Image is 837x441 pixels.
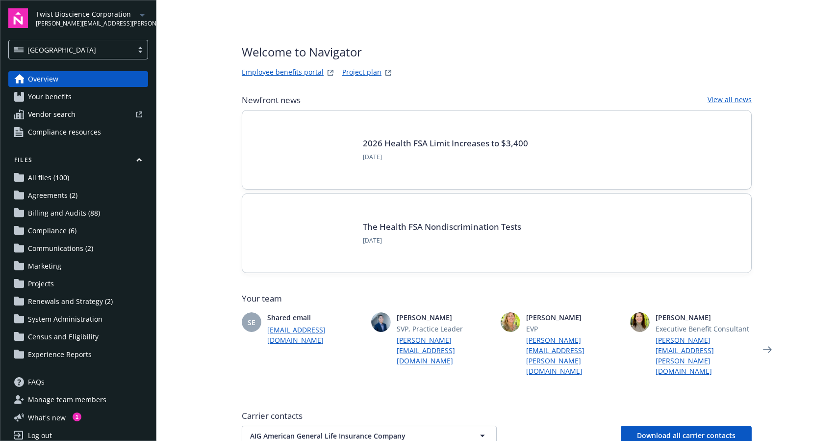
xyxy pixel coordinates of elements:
span: Projects [28,276,54,292]
span: SVP, Practice Leader [397,324,493,334]
span: Welcome to Navigator [242,43,394,61]
a: [EMAIL_ADDRESS][DOMAIN_NAME] [267,325,363,345]
img: photo [630,312,650,332]
a: [PERSON_NAME][EMAIL_ADDRESS][DOMAIN_NAME] [397,335,493,366]
span: [PERSON_NAME] [526,312,622,323]
a: Census and Eligibility [8,329,148,345]
a: Next [760,342,775,358]
a: projectPlanWebsite [382,67,394,79]
a: Employee benefits portal [242,67,324,79]
span: Agreements (2) [28,188,77,203]
span: FAQs [28,374,45,390]
span: Newfront news [242,94,301,106]
span: [DATE] [363,153,528,162]
span: Census and Eligibility [28,329,99,345]
span: System Administration [28,311,102,327]
span: [PERSON_NAME] [656,312,752,323]
span: Experience Reports [28,347,92,362]
a: Marketing [8,258,148,274]
span: Your benefits [28,89,72,105]
span: SE [248,317,255,328]
span: Overview [28,71,58,87]
span: [GEOGRAPHIC_DATA] [14,45,128,55]
span: Carrier contacts [242,410,752,422]
a: striveWebsite [325,67,336,79]
a: [PERSON_NAME][EMAIL_ADDRESS][PERSON_NAME][DOMAIN_NAME] [656,335,752,376]
span: Communications (2) [28,241,93,256]
a: Project plan [342,67,381,79]
span: Renewals and Strategy (2) [28,294,113,309]
a: Overview [8,71,148,87]
a: 2026 Health FSA Limit Increases to $3,400 [363,138,528,149]
span: Twist Bioscience Corporation [36,9,136,19]
span: Marketing [28,258,61,274]
a: Your benefits [8,89,148,105]
a: Agreements (2) [8,188,148,203]
a: Projects [8,276,148,292]
span: Executive Benefit Consultant [656,324,752,334]
span: Manage team members [28,392,106,408]
span: All files (100) [28,170,69,186]
a: Manage team members [8,392,148,408]
a: System Administration [8,311,148,327]
a: View all news [708,94,752,106]
a: Renewals and Strategy (2) [8,294,148,309]
span: Vendor search [28,107,76,122]
img: photo [501,312,520,332]
span: Shared email [267,312,363,323]
a: Communications (2) [8,241,148,256]
img: BLOG-Card Image - Compliance - 2026 Health FSA Limit Increases to $3,400.jpg [258,126,351,173]
a: All files (100) [8,170,148,186]
a: The Health FSA Nondiscrimination Tests [363,221,521,232]
img: photo [371,312,391,332]
span: What ' s new [28,413,66,423]
a: Billing and Audits (88) [8,205,148,221]
a: Compliance (6) [8,223,148,239]
button: What's new1 [8,413,81,423]
a: Compliance resources [8,124,148,140]
a: FAQs [8,374,148,390]
span: EVP [526,324,622,334]
a: Vendor search [8,107,148,122]
a: Experience Reports [8,347,148,362]
span: Compliance (6) [28,223,76,239]
a: [PERSON_NAME][EMAIL_ADDRESS][PERSON_NAME][DOMAIN_NAME] [526,335,622,376]
img: navigator-logo.svg [8,8,28,28]
span: [GEOGRAPHIC_DATA] [27,45,96,55]
span: AIG American General Life Insurance Company [250,431,454,441]
span: [PERSON_NAME][EMAIL_ADDRESS][PERSON_NAME][DOMAIN_NAME] [36,19,136,28]
button: Files [8,156,148,168]
span: Your team [242,293,752,304]
a: arrowDropDown [136,9,148,21]
button: Twist Bioscience Corporation[PERSON_NAME][EMAIL_ADDRESS][PERSON_NAME][DOMAIN_NAME]arrowDropDown [36,8,148,28]
span: [PERSON_NAME] [397,312,493,323]
img: Card Image - EB Compliance Insights.png [258,210,351,257]
span: Download all carrier contacts [637,431,736,440]
span: Compliance resources [28,124,101,140]
span: Billing and Audits (88) [28,205,100,221]
span: [DATE] [363,236,521,245]
div: 1 [73,413,81,421]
